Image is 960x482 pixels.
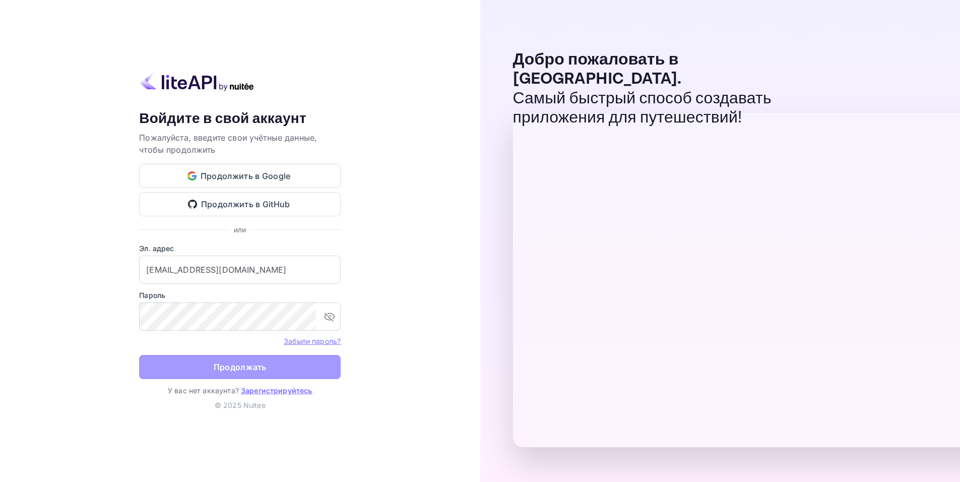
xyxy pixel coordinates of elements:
button: Продолжить в Google [139,164,341,188]
ya-tr-span: Добро пожаловать в [GEOGRAPHIC_DATA]. [513,49,682,89]
ya-tr-span: Забыли пароль? [284,337,341,345]
a: Забыли пароль? [284,336,341,346]
ya-tr-span: Продолжить в GitHub [201,198,290,211]
button: переключить видимость пароля [319,307,340,327]
ya-tr-span: или [234,225,246,234]
ya-tr-span: Самый быстрый способ создавать приложения для путешествий! [513,88,772,128]
ya-tr-span: Эл. адрес [139,244,174,253]
a: Зарегистрируйтесь [241,386,312,395]
ya-tr-span: Пожалуйста, введите свои учётные данные, чтобы продолжить [139,133,317,155]
button: Продолжать [139,355,341,379]
ya-tr-span: Продолжать [214,360,267,374]
ya-tr-span: У вас нет аккаунта? [168,386,239,395]
img: liteapi [139,72,255,91]
button: Продолжить в GitHub [139,192,341,216]
ya-tr-span: Пароль [139,291,165,299]
ya-tr-span: Войдите в свой аккаунт [139,109,306,128]
ya-tr-span: Продолжить в Google [201,169,291,183]
input: Введите свой адрес электронной почты [139,256,341,284]
ya-tr-span: © 2025 Nuitee [215,401,266,409]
